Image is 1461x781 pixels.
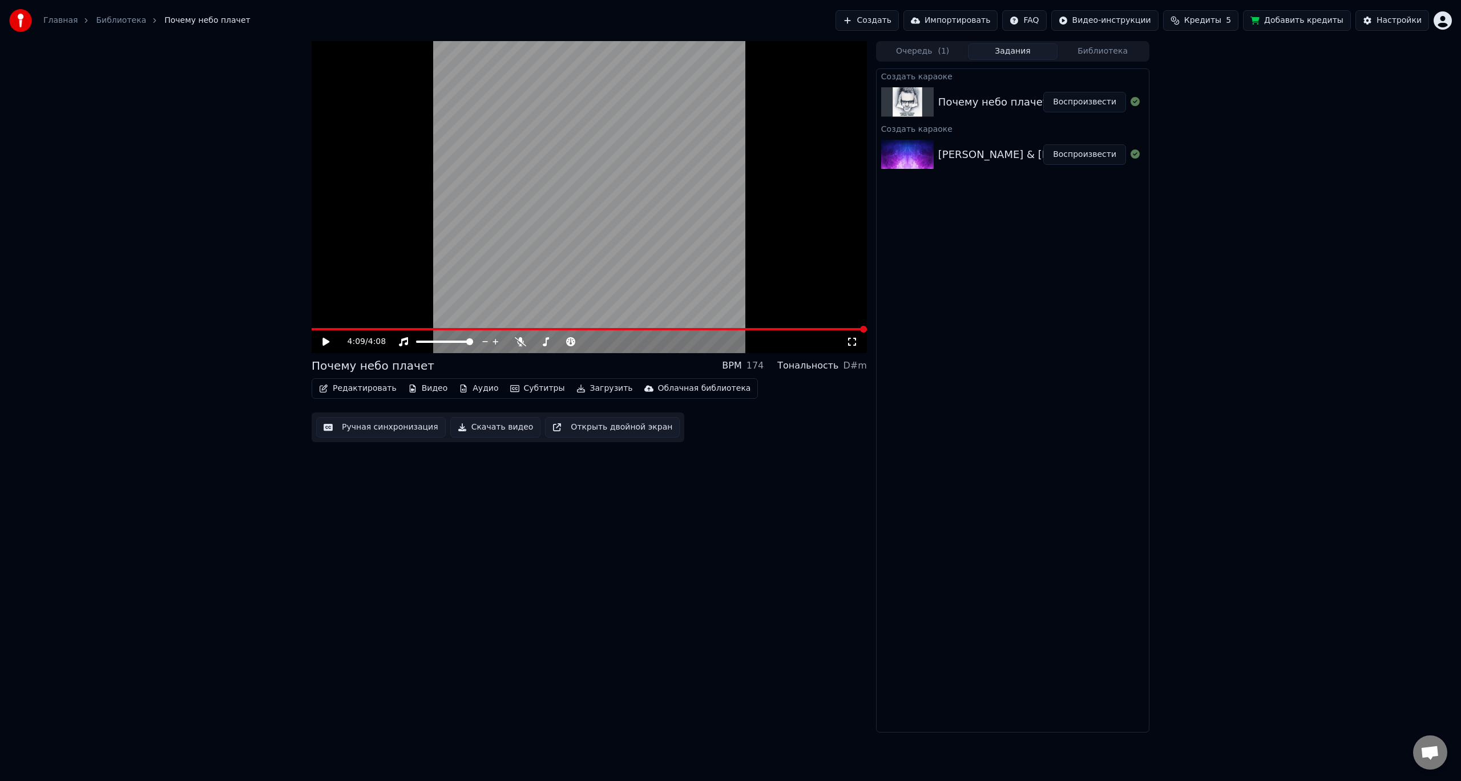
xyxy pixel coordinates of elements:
[1377,15,1422,26] div: Настройки
[938,147,1250,163] div: [PERSON_NAME] & [PERSON_NAME] — Почему небо плачет
[1243,10,1351,31] button: Добавить кредиты
[878,43,968,60] button: Очередь
[43,15,78,26] a: Главная
[1051,10,1159,31] button: Видео-инструкции
[658,383,751,394] div: Облачная библиотека
[836,10,898,31] button: Создать
[314,381,401,396] button: Редактировать
[1058,43,1148,60] button: Библиотека
[1413,735,1447,770] a: Открытый чат
[777,359,838,373] div: Тональность
[1043,144,1126,165] button: Воспроизвести
[746,359,764,373] div: 174
[968,43,1058,60] button: Задания
[1184,15,1221,26] span: Кредиты
[877,122,1149,135] div: Создать караоке
[572,381,637,396] button: Загрузить
[1043,92,1126,112] button: Воспроизвести
[348,336,365,347] span: 4:09
[843,359,867,373] div: D#m
[545,417,680,438] button: Открыть двойной экран
[316,417,446,438] button: Ручная синхронизация
[1002,10,1046,31] button: FAQ
[348,336,375,347] div: /
[450,417,541,438] button: Скачать видео
[903,10,998,31] button: Импортировать
[43,15,251,26] nav: breadcrumb
[96,15,146,26] a: Библиотека
[368,336,386,347] span: 4:08
[1355,10,1429,31] button: Настройки
[312,358,434,374] div: Почему небо плачет
[938,94,1048,110] div: Почему небо плачет
[506,381,570,396] button: Субтитры
[1163,10,1238,31] button: Кредиты5
[938,46,949,57] span: ( 1 )
[9,9,32,32] img: youka
[403,381,453,396] button: Видео
[454,381,503,396] button: Аудио
[877,69,1149,83] div: Создать караоке
[164,15,250,26] span: Почему небо плачет
[1226,15,1231,26] span: 5
[722,359,741,373] div: BPM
